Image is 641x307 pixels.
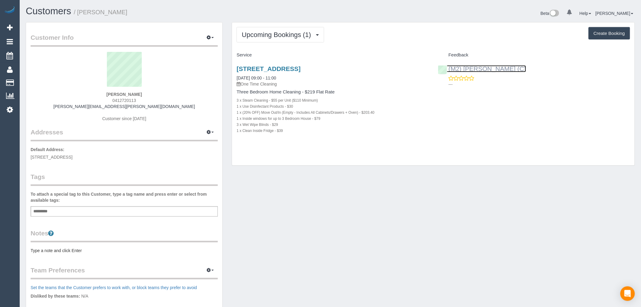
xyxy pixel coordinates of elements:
a: [PERSON_NAME][EMAIL_ADDRESS][PERSON_NAME][DOMAIN_NAME] [53,104,195,109]
div: Open Intercom Messenger [620,286,635,301]
p: --- [449,81,630,87]
span: N/A [81,294,88,299]
small: / [PERSON_NAME] [74,9,128,15]
span: Customer since [DATE] [102,116,146,121]
a: Beta [541,11,560,16]
button: Upcoming Bookings (1) [237,27,324,42]
a: [STREET_ADDRESS] [237,65,301,72]
a: [PERSON_NAME] [596,11,633,16]
legend: Notes [31,229,218,242]
h4: Feedback [438,52,630,58]
a: Help [580,11,591,16]
h4: Three Bedroom Home Cleaning - $219 Flat Rate [237,89,429,95]
label: Disliked by these teams: [31,293,80,299]
a: [DATE] 09:00 - 11:00 [237,76,276,80]
a: (M2) [PERSON_NAME] (C) [438,65,526,72]
img: Automaid Logo [4,6,16,15]
legend: Tags [31,172,218,186]
strong: [PERSON_NAME] [106,92,142,97]
label: Default Address: [31,147,65,153]
legend: Customer Info [31,33,218,47]
label: To attach a special tag to this Customer, type a tag name and press enter or select from availabl... [31,191,218,203]
small: 3 x Steam Cleaning - $55 per Unit ($110 Minimum) [237,98,318,103]
small: 3 x Wet Wipe Blinds - $29 [237,123,278,127]
a: Set the teams that the Customer prefers to work with, or block teams they prefer to avoid [31,285,197,290]
span: 0412720113 [112,98,136,103]
small: 1 x Use Disinfectant Products - $30 [237,104,293,109]
button: Create Booking [589,27,630,40]
pre: Type a note and click Enter [31,248,218,254]
small: 1 x Clean Inside Fridge - $39 [237,129,283,133]
legend: Team Preferences [31,266,218,279]
small: 1 x (20% OFF) Move Out/In (Empty - Includes All Cabinets/Drawers + Oven) - $203.40 [237,110,374,115]
small: 1 x Inside windows for up to 3 Bedroom House - $79 [237,116,320,121]
span: [STREET_ADDRESS] [31,155,72,160]
h4: Service [237,52,429,58]
span: Upcoming Bookings (1) [242,31,314,39]
a: Customers [26,6,71,16]
img: New interface [549,10,559,18]
p: One Time Cleaning [237,81,429,87]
